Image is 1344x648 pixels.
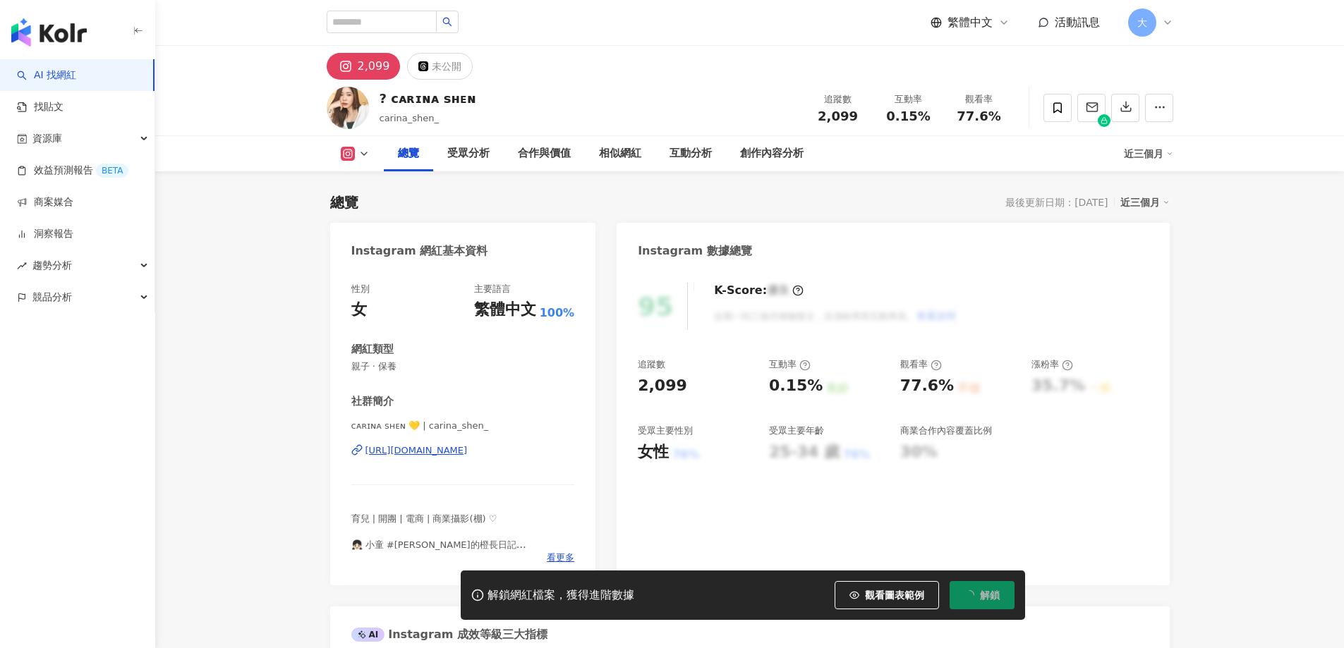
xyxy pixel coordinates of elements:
img: KOL Avatar [327,87,369,129]
span: 競品分析 [32,281,72,313]
span: 77.6% [957,109,1000,123]
span: carina_shen_ [380,113,440,123]
div: [URL][DOMAIN_NAME] [365,444,468,457]
div: 性別 [351,283,370,295]
a: [URL][DOMAIN_NAME] [351,444,575,457]
span: 育兒 | 開團 | 電商 | 商業攝影(棚) ♡ 👧🏻 小童 #[PERSON_NAME]的橙長日記 📷 攝影 @photo_by_orangeliu ✉️ 聯絡 [EMAIL_ADDRESS]... [351,513,547,588]
button: 2,099 [327,53,401,80]
button: 未公開 [407,53,473,80]
div: 互動率 [769,358,811,371]
div: 互動分析 [670,145,712,162]
div: 觀看率 [900,358,942,371]
div: 網紅類型 [351,342,394,357]
span: 繁體中文 [948,15,993,30]
div: 女 [351,299,367,321]
span: 趨勢分析 [32,250,72,281]
div: 相似網紅 [599,145,641,162]
a: searchAI 找網紅 [17,68,76,82]
div: 近三個月 [1124,142,1173,165]
span: 大 [1137,15,1147,30]
span: 0.15% [886,109,930,123]
span: ️ᴄᴀʀɪɴᴀ sʜᴇɴ️ 💛 | carina_shen_ [351,420,575,432]
div: 受眾主要年齡 [769,424,824,437]
div: 解鎖網紅檔案，獲得進階數據 [488,588,634,603]
span: 親子 · 保養 [351,360,575,373]
div: 追蹤數 [638,358,665,371]
div: 近三個月 [1120,193,1170,212]
span: search [442,17,452,27]
div: Instagram 數據總覽 [638,243,752,259]
div: 互動率 [882,92,936,106]
div: 未公開 [432,56,461,76]
a: 找貼文 [17,100,63,114]
div: 受眾分析 [447,145,490,162]
img: logo [11,18,87,47]
div: 最後更新日期：[DATE] [1005,197,1108,208]
span: 100% [540,305,574,321]
div: 主要語言 [474,283,511,295]
div: 受眾主要性別 [638,424,693,437]
div: 社群簡介 [351,394,394,409]
a: 效益預測報告BETA [17,164,128,178]
span: 資源庫 [32,123,62,154]
div: 觀看率 [952,92,1006,106]
div: 0.15% [769,375,823,397]
span: 活動訊息 [1055,16,1100,29]
span: rise [17,261,27,271]
div: Instagram 成效等級三大指標 [351,627,547,642]
div: 創作內容分析 [740,145,804,162]
a: 商案媒合 [17,195,73,209]
div: 2,099 [358,56,390,76]
div: 繁體中文 [474,299,536,321]
div: 漲粉率 [1031,358,1073,371]
div: 2,099 [638,375,687,397]
a: 洞察報告 [17,227,73,241]
div: 總覽 [330,192,358,212]
div: ️? ᴄᴀʀɪɴᴀ sʜᴇɴ️ [380,90,476,107]
span: 看更多 [547,551,574,564]
div: 女性 [638,441,669,463]
span: 2,099 [818,109,858,123]
div: 合作與價值 [518,145,571,162]
div: AI [351,628,385,642]
div: 總覽 [398,145,419,162]
div: 追蹤數 [811,92,865,106]
div: K-Score : [714,283,804,298]
div: Instagram 網紅基本資料 [351,243,488,259]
